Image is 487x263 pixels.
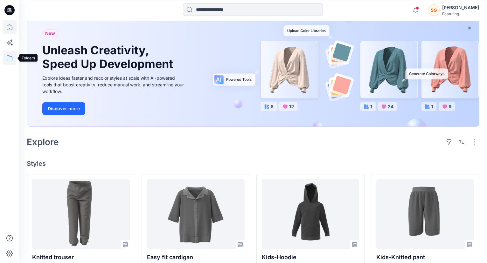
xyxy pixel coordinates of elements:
[428,4,440,16] div: SG
[27,137,59,147] h2: Explore
[262,179,359,249] a: Kids-Hoodie
[27,160,479,167] h4: Styles
[147,179,245,249] a: Easy fit cardigan
[376,253,474,262] p: Kids-Knitted pant
[376,179,474,249] a: Kids-Knitted pant
[32,253,130,262] p: Knitted trouser
[32,179,130,249] a: Knitted trouser
[442,11,479,16] div: Featuring
[45,30,55,37] span: New
[147,253,245,262] p: Easy fit cardigan
[42,102,85,115] button: Discover more
[262,253,359,262] p: Kids-Hoodie
[42,44,176,71] h1: Unleash Creativity, Speed Up Development
[42,75,185,95] div: Explore ideas faster and recolor styles at scale with AI-powered tools that boost creativity, red...
[42,102,185,115] a: Discover more
[442,4,479,11] div: [PERSON_NAME]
